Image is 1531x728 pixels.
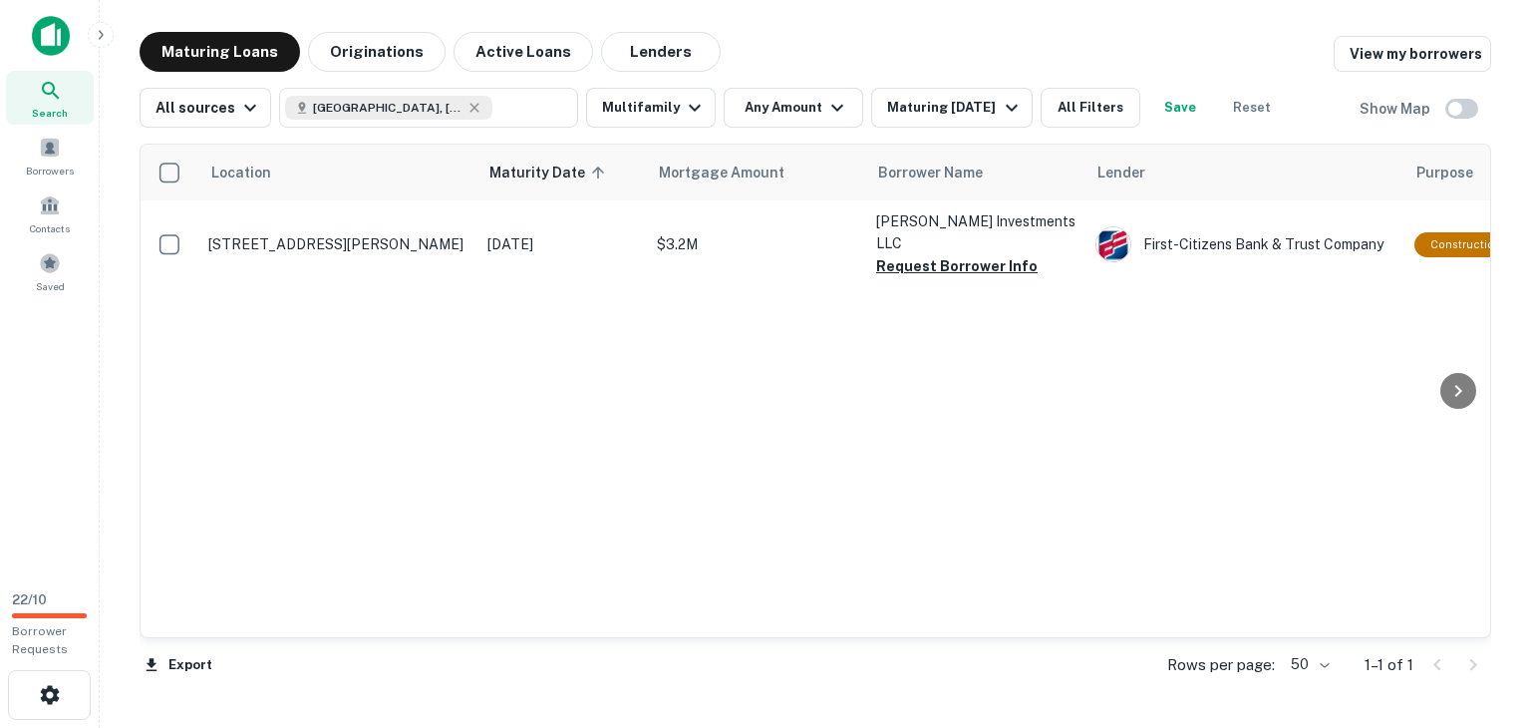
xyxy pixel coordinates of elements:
[1416,161,1473,184] span: Purpose
[477,145,647,200] th: Maturity Date
[155,96,262,120] div: All sources
[32,16,70,56] img: capitalize-icon.png
[878,161,983,184] span: Borrower Name
[1431,568,1531,664] iframe: Chat Widget
[659,161,810,184] span: Mortgage Amount
[866,145,1085,200] th: Borrower Name
[36,278,65,294] span: Saved
[876,254,1038,278] button: Request Borrower Info
[12,624,68,656] span: Borrower Requests
[6,71,94,125] a: Search
[1414,232,1517,257] div: This loan purpose was for construction
[586,88,716,128] button: Multifamily
[1096,227,1130,261] img: picture
[6,186,94,240] a: Contacts
[1041,88,1140,128] button: All Filters
[6,129,94,182] a: Borrowers
[6,244,94,298] a: Saved
[487,233,637,255] p: [DATE]
[1095,226,1394,262] div: First-citizens Bank & Trust Company
[871,88,1032,128] button: Maturing [DATE]
[1334,36,1491,72] a: View my borrowers
[32,105,68,121] span: Search
[1085,145,1404,200] th: Lender
[12,592,47,607] span: 22 / 10
[210,161,271,184] span: Location
[198,145,477,200] th: Location
[1097,161,1145,184] span: Lender
[30,220,70,236] span: Contacts
[308,32,446,72] button: Originations
[454,32,593,72] button: Active Loans
[1148,88,1212,128] button: Save your search to get updates of matches that match your search criteria.
[647,145,866,200] th: Mortgage Amount
[313,99,462,117] span: [GEOGRAPHIC_DATA], [GEOGRAPHIC_DATA], [GEOGRAPHIC_DATA]
[140,88,271,128] button: All sources
[1283,650,1333,679] div: 50
[876,210,1075,254] p: [PERSON_NAME] Investments LLC
[1365,653,1413,677] p: 1–1 of 1
[1167,653,1275,677] p: Rows per page:
[601,32,721,72] button: Lenders
[208,235,467,253] p: [STREET_ADDRESS][PERSON_NAME]
[657,233,856,255] p: $3.2M
[140,650,217,680] button: Export
[887,96,1023,120] div: Maturing [DATE]
[140,32,300,72] button: Maturing Loans
[724,88,863,128] button: Any Amount
[1220,88,1284,128] button: Reset
[1404,145,1527,200] th: Purpose
[26,163,74,179] span: Borrowers
[489,161,611,184] span: Maturity Date
[1360,98,1433,120] h6: Show Map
